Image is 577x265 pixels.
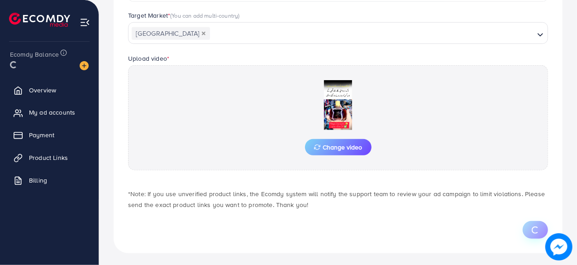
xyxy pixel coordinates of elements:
img: logo [9,13,70,27]
button: Change video [305,139,372,155]
button: Deselect Pakistan [201,31,206,36]
img: menu [80,17,90,28]
span: Overview [29,86,56,95]
a: My ad accounts [7,103,92,121]
span: My ad accounts [29,108,75,117]
label: Upload video [128,54,169,63]
span: [GEOGRAPHIC_DATA] [132,27,210,40]
span: (You can add multi-country) [170,11,239,19]
img: Preview Image [293,80,383,130]
span: Payment [29,130,54,140]
p: *Note: If you use unverified product links, the Ecomdy system will notify the support team to rev... [128,188,548,210]
span: Billing [29,176,47,185]
label: Target Market [128,11,240,20]
input: Search for option [211,27,534,41]
a: Payment [7,126,92,144]
a: Billing [7,171,92,189]
img: image [545,233,572,260]
img: image [80,61,89,70]
a: Overview [7,81,92,99]
div: Search for option [128,22,548,44]
a: Product Links [7,149,92,167]
span: Product Links [29,153,68,162]
span: Change video [314,144,362,150]
span: Ecomdy Balance [10,50,59,59]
